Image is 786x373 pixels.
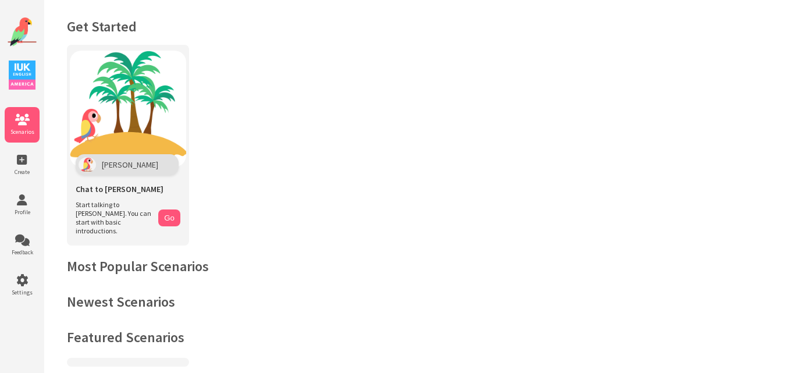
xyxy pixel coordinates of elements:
[9,61,35,90] img: IUK Logo
[102,159,158,170] span: [PERSON_NAME]
[8,17,37,47] img: Website Logo
[5,289,40,296] span: Settings
[70,51,186,167] img: Chat with Polly
[5,128,40,136] span: Scenarios
[5,208,40,216] span: Profile
[158,209,180,226] button: Go
[79,157,96,172] img: Polly
[5,168,40,176] span: Create
[67,17,763,35] h1: Get Started
[67,293,763,311] h2: Newest Scenarios
[5,248,40,256] span: Feedback
[67,257,763,275] h2: Most Popular Scenarios
[67,328,763,346] h2: Featured Scenarios
[76,200,152,235] span: Start talking to [PERSON_NAME]. You can start with basic introductions.
[76,184,163,194] span: Chat to [PERSON_NAME]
